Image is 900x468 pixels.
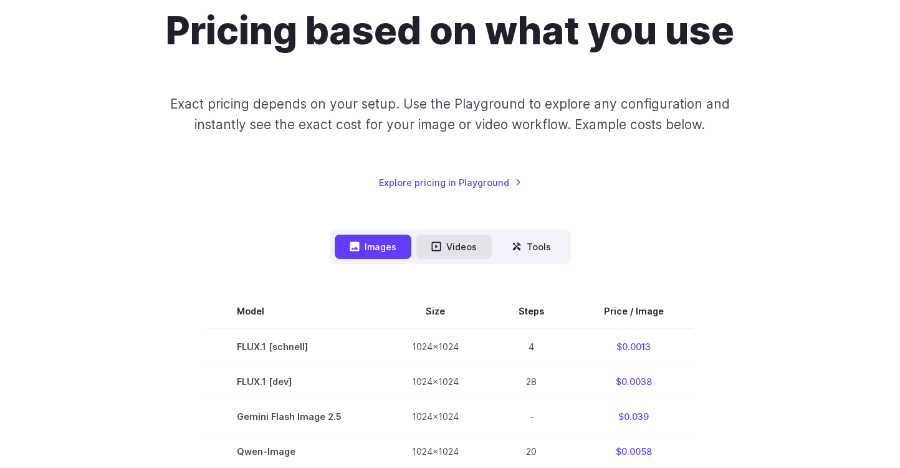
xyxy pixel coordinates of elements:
[382,364,489,399] td: 1024x1024
[335,235,411,259] button: Images
[574,329,694,364] td: $0.0013
[416,235,492,259] button: Videos
[146,94,754,135] p: Exact pricing depends on your setup. Use the Playground to explore any configuration and instantl...
[207,364,382,399] td: FLUX.1 [dev]
[207,329,382,364] td: FLUX.1 [schnell]
[382,329,489,364] td: 1024x1024
[489,329,574,364] td: 4
[207,294,382,329] th: Model
[574,364,694,399] td: $0.0038
[382,294,489,329] th: Size
[574,399,694,434] td: $0.039
[497,235,566,259] button: Tools
[382,399,489,434] td: 1024x1024
[379,175,522,190] a: Explore pricing in Playground
[489,399,574,434] td: -
[489,364,574,399] td: 28
[574,294,694,329] th: Price / Image
[237,409,352,424] span: Gemini Flash Image 2.5
[489,294,574,329] th: Steps
[166,8,734,54] h1: Pricing based on what you use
